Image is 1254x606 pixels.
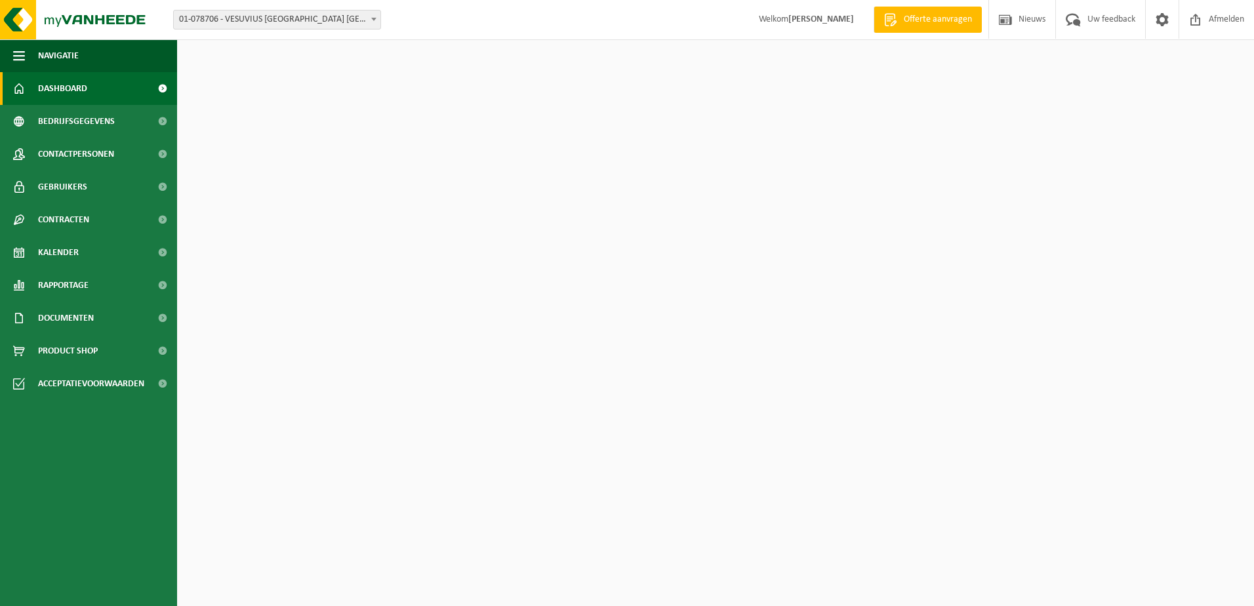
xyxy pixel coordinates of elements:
span: Offerte aanvragen [900,13,975,26]
span: Documenten [38,302,94,334]
span: Kalender [38,236,79,269]
span: Acceptatievoorwaarden [38,367,144,400]
span: 01-078706 - VESUVIUS BELGIUM NV - OOSTENDE [174,10,380,29]
span: Product Shop [38,334,98,367]
span: 01-078706 - VESUVIUS BELGIUM NV - OOSTENDE [173,10,381,30]
span: Contracten [38,203,89,236]
span: Bedrijfsgegevens [38,105,115,138]
strong: [PERSON_NAME] [788,14,854,24]
span: Navigatie [38,39,79,72]
span: Dashboard [38,72,87,105]
span: Contactpersonen [38,138,114,171]
span: Rapportage [38,269,89,302]
a: Offerte aanvragen [874,7,982,33]
span: Gebruikers [38,171,87,203]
